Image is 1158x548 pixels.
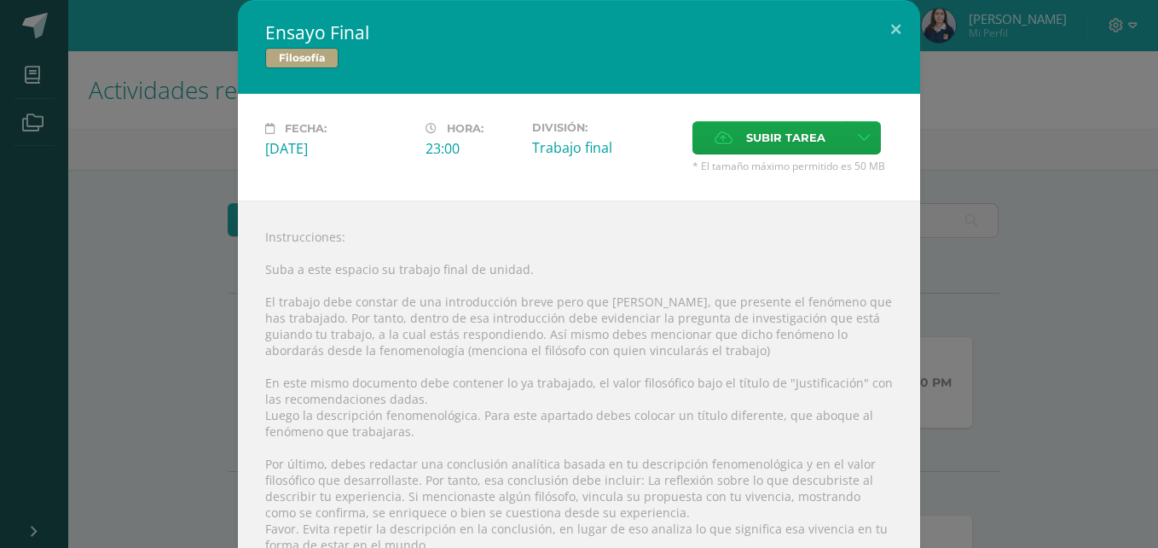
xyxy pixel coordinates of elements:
span: Fecha: [285,122,327,135]
span: * El tamaño máximo permitido es 50 MB [692,159,893,173]
div: Trabajo final [532,138,679,157]
div: 23:00 [426,139,518,158]
span: Subir tarea [746,122,825,154]
span: Filosofía [265,48,339,68]
div: [DATE] [265,139,412,158]
label: División: [532,121,679,134]
h2: Ensayo Final [265,20,893,44]
span: Hora: [447,122,483,135]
